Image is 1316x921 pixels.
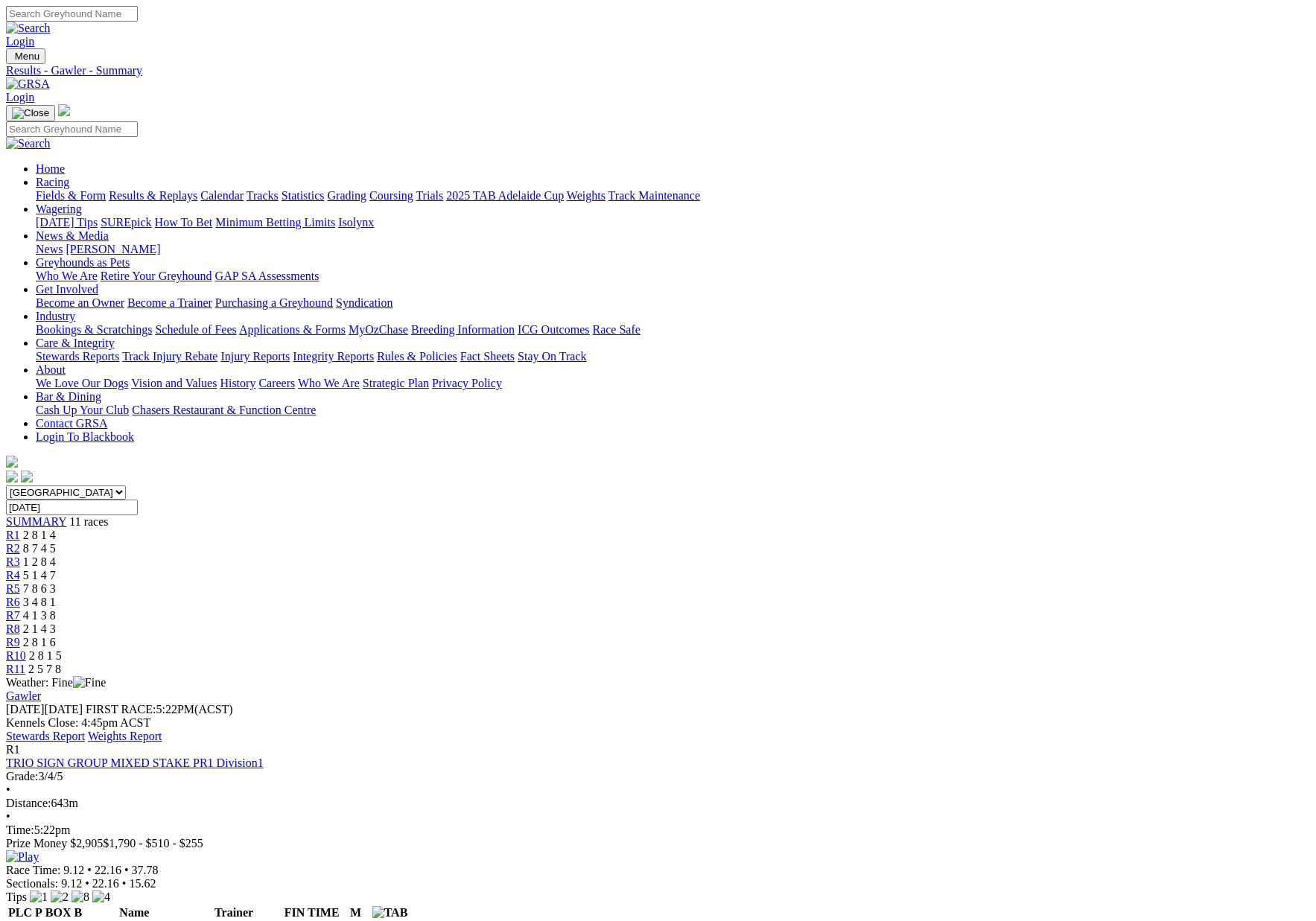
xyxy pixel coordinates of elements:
[85,877,89,890] span: •
[30,890,48,904] img: 1
[377,350,457,363] a: Rules & Policies
[411,323,515,336] a: Breeding Information
[6,22,51,35] img: Search
[36,270,1310,283] div: Greyhounds as Pets
[6,783,10,796] span: •
[6,823,34,836] span: Time:
[8,906,32,919] span: PLC
[6,555,20,568] a: R3
[567,189,605,202] a: Weights
[131,377,217,389] a: Vision and Values
[215,270,320,282] a: GAP SA Assessments
[460,350,515,363] a: Fact Sheets
[92,877,119,890] span: 22.16
[129,877,156,890] span: 15.62
[45,906,71,919] span: BOX
[36,377,128,389] a: We Love Our Dogs
[74,906,82,919] span: B
[6,797,1310,810] div: 643m
[6,542,20,555] span: R2
[6,689,41,702] a: Gawler
[103,837,203,850] span: $1,790 - $510 - $255
[6,609,20,622] a: R7
[36,310,75,322] a: Industry
[6,64,1310,77] a: Results - Gawler - Summary
[6,582,20,595] a: R5
[608,189,700,202] a: Track Maintenance
[372,906,408,920] img: TAB
[6,649,26,662] a: R10
[6,770,1310,783] div: 3/4/5
[12,107,49,119] img: Close
[6,77,50,91] img: GRSA
[6,716,1310,730] div: Kennels Close: 4:45pm ACST
[518,323,589,336] a: ICG Outcomes
[247,189,279,202] a: Tracks
[23,582,56,595] span: 7 8 6 3
[155,216,213,229] a: How To Bet
[6,456,18,468] img: logo-grsa-white.png
[6,797,51,809] span: Distance:
[29,649,62,662] span: 2 8 1 5
[36,229,109,242] a: News & Media
[36,377,1310,390] div: About
[363,377,429,389] a: Strategic Plan
[6,676,106,689] span: Weather: Fine
[6,756,264,769] a: TRIO SIGN GROUP MIXED STAKE PR1 Division1
[298,377,360,389] a: Who We Are
[132,864,159,876] span: 37.78
[6,48,45,64] button: Toggle navigation
[36,203,82,215] a: Wagering
[6,837,1310,850] div: Prize Money $2,905
[122,350,217,363] a: Track Injury Rebate
[6,35,34,48] a: Login
[6,500,138,515] input: Select date
[36,243,63,255] a: News
[6,622,20,635] span: R8
[36,337,115,349] a: Care & Integrity
[6,6,138,22] input: Search
[6,663,25,675] a: R11
[6,121,138,137] input: Search
[6,471,18,482] img: facebook.svg
[36,404,1310,417] div: Bar & Dining
[6,515,66,528] a: SUMMARY
[293,350,374,363] a: Integrity Reports
[132,404,316,416] a: Chasers Restaurant & Function Centre
[6,529,20,541] span: R1
[73,676,106,689] img: Fine
[328,189,366,202] a: Grading
[36,323,152,336] a: Bookings & Scratchings
[239,323,346,336] a: Applications & Forms
[6,890,27,903] span: Tips
[592,323,640,336] a: Race Safe
[342,905,370,920] th: M
[36,216,98,229] a: [DATE] Tips
[69,515,108,528] span: 11 races
[6,596,20,608] a: R6
[36,243,1310,256] div: News & Media
[122,877,127,890] span: •
[6,636,20,648] span: R9
[220,377,255,389] a: History
[21,471,33,482] img: twitter.svg
[338,216,374,229] a: Isolynx
[36,283,98,296] a: Get Involved
[36,189,106,202] a: Fields & Form
[23,596,56,608] span: 3 4 8 1
[215,296,333,309] a: Purchasing a Greyhound
[58,104,70,116] img: logo-grsa-white.png
[155,323,236,336] a: Schedule of Fees
[349,323,408,336] a: MyOzChase
[36,189,1310,203] div: Racing
[36,256,130,269] a: Greyhounds as Pets
[36,404,129,416] a: Cash Up Your Club
[36,176,69,188] a: Racing
[124,864,129,876] span: •
[6,569,20,581] span: R4
[6,743,20,756] span: R1
[200,189,244,202] a: Calendar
